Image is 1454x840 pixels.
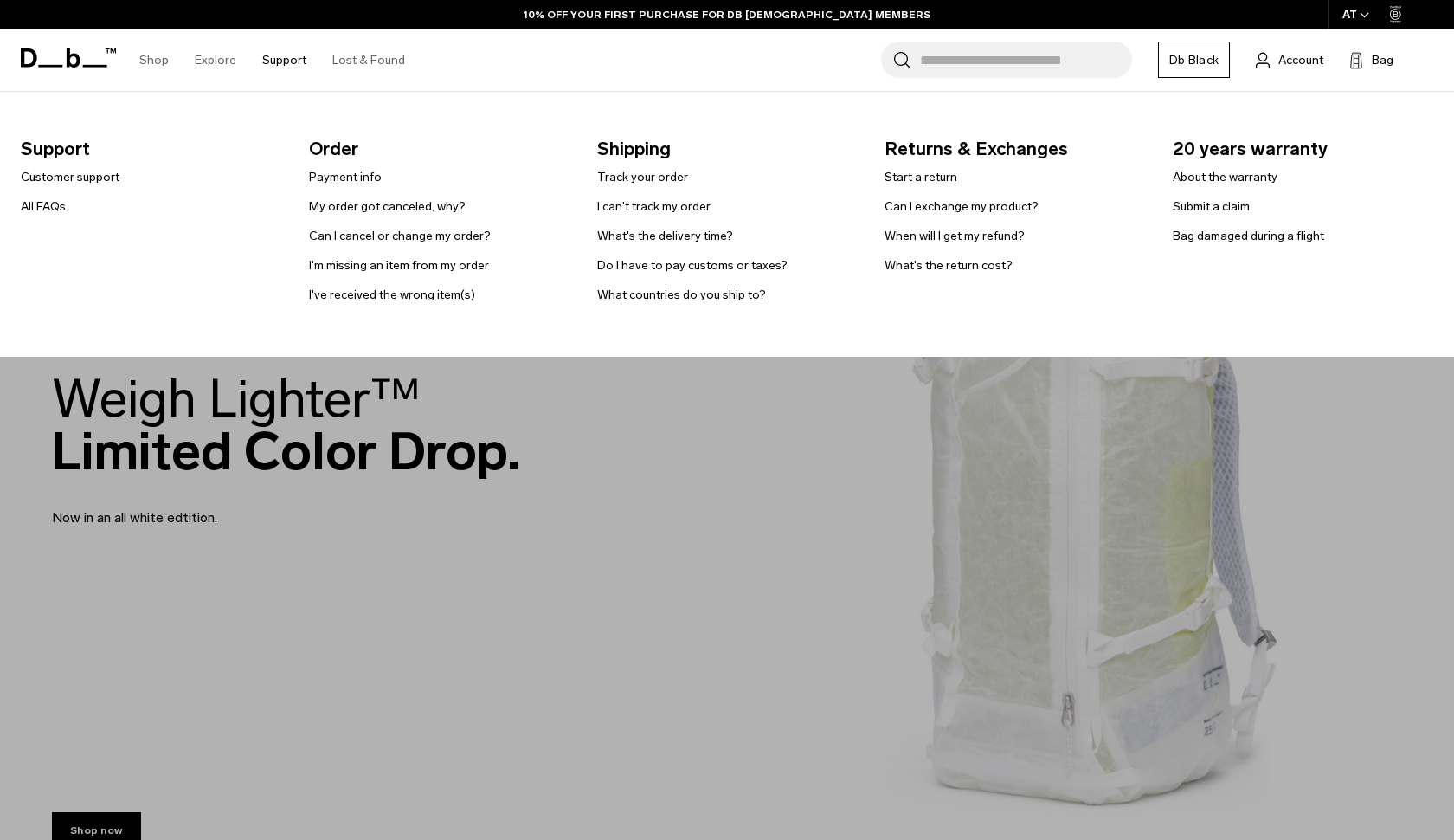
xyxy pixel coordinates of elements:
[1349,49,1393,70] button: Bag
[309,168,382,186] a: Payment info
[1372,51,1393,69] span: Bag
[21,197,66,216] a: All FAQs
[195,29,236,91] a: Explore
[1158,42,1230,78] a: Db Black
[597,197,711,216] a: I can't track my order
[1173,135,1433,163] span: 20 years warranty
[885,197,1039,216] a: Can I exchange my product?
[885,135,1145,163] span: Returns & Exchanges
[885,256,1013,275] a: What's the return cost?
[1256,49,1323,70] a: Account
[309,256,489,275] a: I'm missing an item from my order
[309,227,491,245] a: Can I cancel or change my order?
[885,227,1025,245] a: When will I get my refund?
[21,168,119,186] a: Customer support
[597,256,788,275] a: Do I have to pay customs or taxes?
[597,135,858,163] span: Shipping
[1173,227,1324,245] a: Bag damaged during a flight
[524,7,930,23] a: 10% OFF YOUR FIRST PURCHASE FOR DB [DEMOGRAPHIC_DATA] MEMBERS
[309,135,569,163] span: Order
[309,197,466,216] a: My order got canceled, why?
[885,168,957,186] a: Start a return
[126,29,418,91] nav: Main Navigation
[597,286,766,304] a: What countries do you ship to?
[1173,197,1250,216] a: Submit a claim
[309,286,475,304] a: I've received the wrong item(s)
[139,29,169,91] a: Shop
[597,227,733,245] a: What's the delivery time?
[597,168,688,186] a: Track your order
[1278,51,1323,69] span: Account
[262,29,306,91] a: Support
[332,29,405,91] a: Lost & Found
[1173,168,1277,186] a: About the warranty
[21,135,281,163] span: Support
